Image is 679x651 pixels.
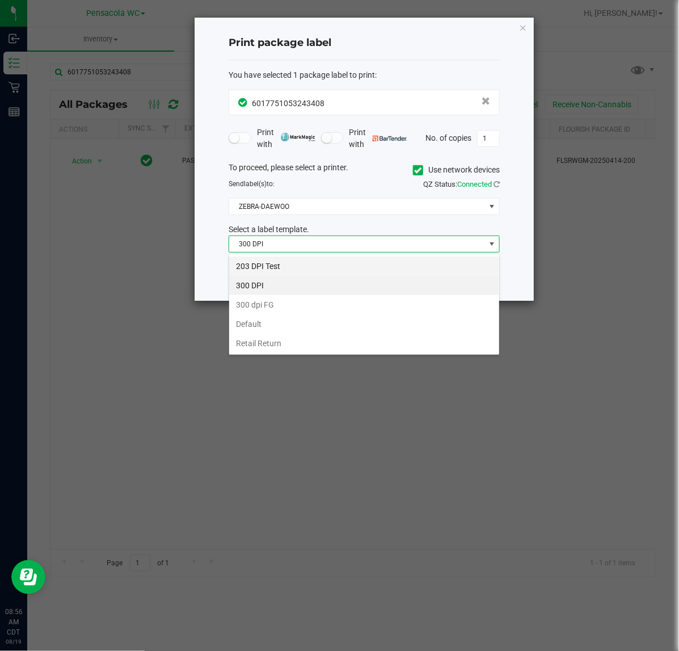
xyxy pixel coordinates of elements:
span: You have selected 1 package label to print [229,70,375,79]
span: 6017751053243408 [252,99,324,108]
iframe: Resource center [11,560,45,594]
span: ZEBRA-DAEWOO [229,199,485,215]
span: No. of copies [425,133,471,142]
div: Select a label template. [220,224,508,236]
li: Retail Return [229,334,499,353]
div: : [229,69,500,81]
img: bartender.png [373,136,407,141]
span: QZ Status: [423,180,500,188]
span: Print with [349,127,407,150]
img: mark_magic_cybra.png [281,133,315,141]
li: 203 DPI Test [229,257,499,276]
label: Use network devices [413,164,500,176]
span: Send to: [229,180,275,188]
h4: Print package label [229,36,500,51]
span: Connected [457,180,492,188]
li: 300 dpi FG [229,295,499,314]
li: Default [229,314,499,334]
span: Print with [257,127,315,150]
span: 300 DPI [229,236,485,252]
li: 300 DPI [229,276,499,295]
span: In Sync [238,96,249,108]
div: To proceed, please select a printer. [220,162,508,179]
span: label(s) [244,180,267,188]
